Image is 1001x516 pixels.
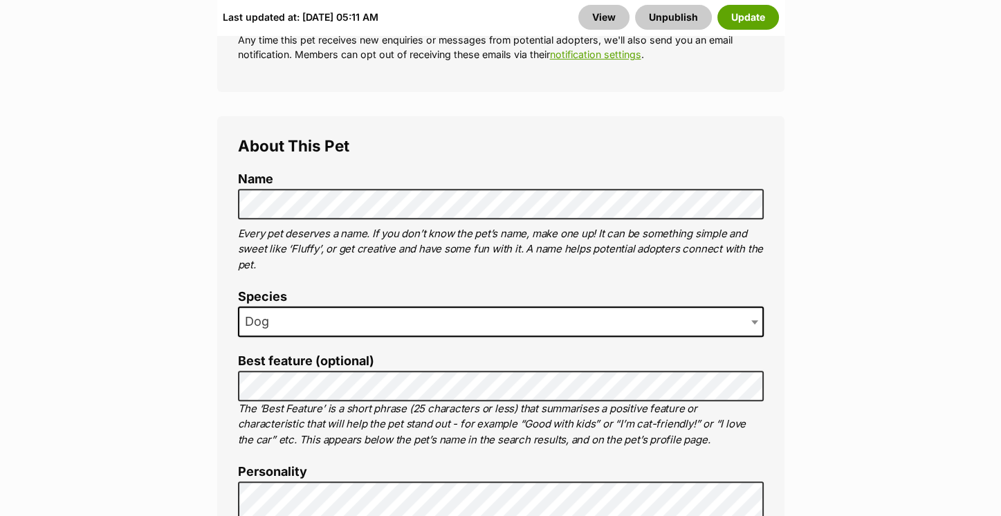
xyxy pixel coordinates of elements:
label: Species [238,290,764,304]
span: Dog [239,312,283,331]
button: Unpublish [635,5,712,30]
div: Last updated at: [DATE] 05:11 AM [223,5,378,30]
p: The ‘Best Feature’ is a short phrase (25 characters or less) that summarises a positive feature o... [238,401,764,448]
label: Best feature (optional) [238,354,764,369]
p: Every pet deserves a name. If you don’t know the pet’s name, make one up! It can be something sim... [238,226,764,273]
label: Personality [238,465,764,479]
span: Dog [238,306,764,337]
a: View [578,5,630,30]
button: Update [717,5,779,30]
label: Name [238,172,764,187]
span: About This Pet [238,136,349,155]
a: notification settings [550,48,641,60]
p: Any time this pet receives new enquiries or messages from potential adopters, we'll also send you... [238,33,764,62]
